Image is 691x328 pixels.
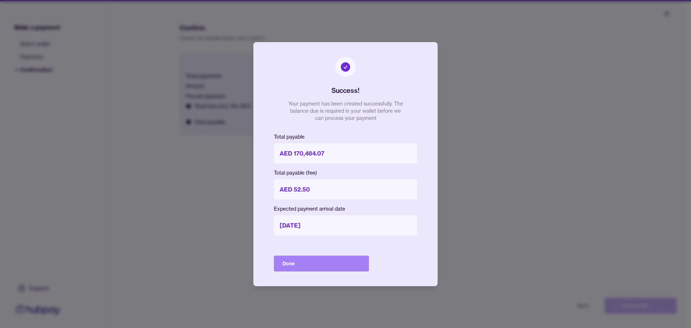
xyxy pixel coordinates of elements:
h2: Success! [331,86,360,96]
p: Expected payment arrival date [274,205,417,212]
p: AED 52.50 [274,179,417,199]
p: AED 170,484.07 [274,143,417,163]
button: Done [274,256,369,271]
p: Your payment has been created successfully. The balance due is required in your wallet before we ... [288,100,403,122]
p: [DATE] [274,215,417,235]
p: Total payable [274,133,417,140]
p: Total payable (fee) [274,169,417,176]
